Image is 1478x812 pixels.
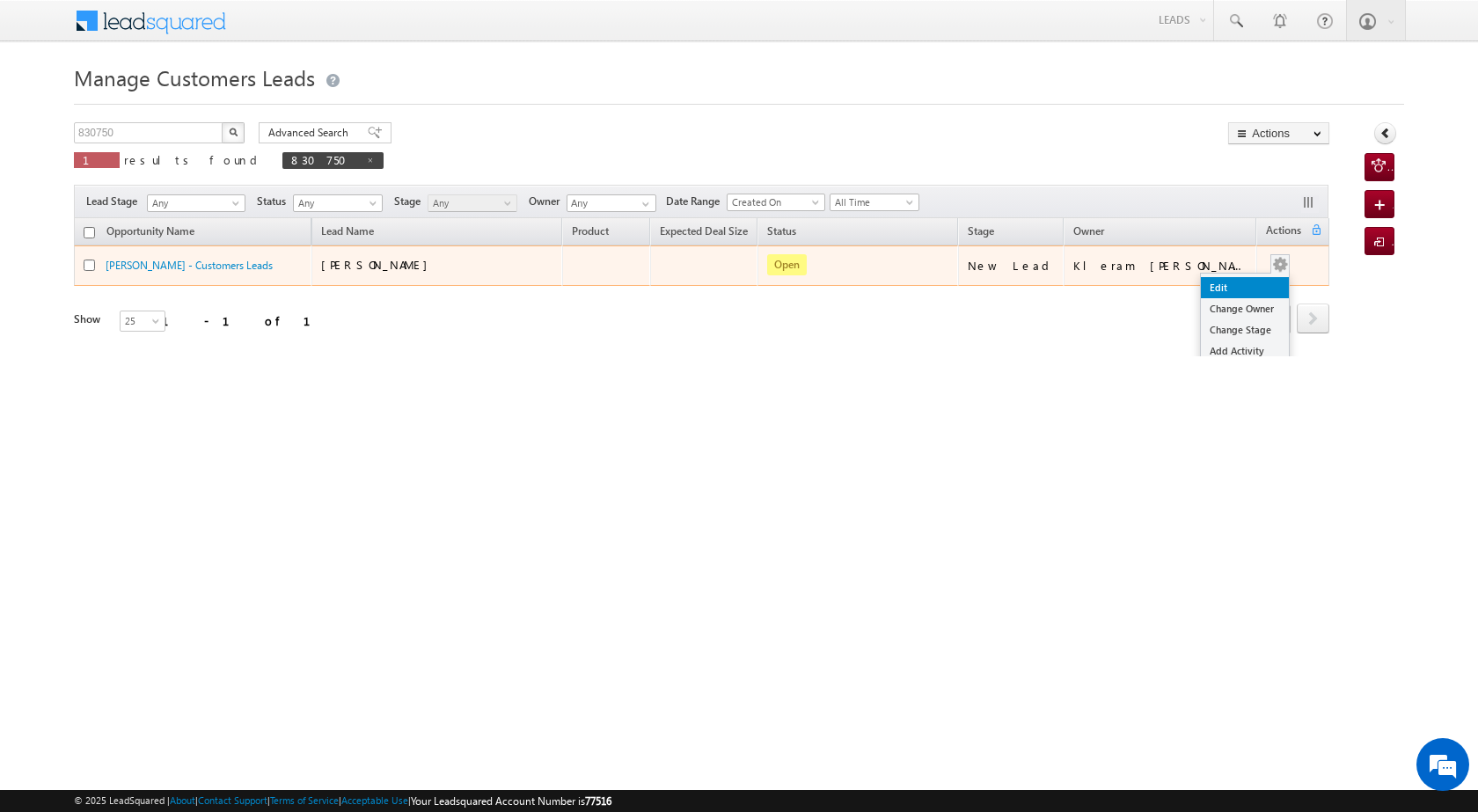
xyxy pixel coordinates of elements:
a: Status [758,222,805,245]
span: © 2025 LeadSquared | | | | | [74,793,611,809]
a: 25 [120,311,165,332]
a: Opportunity Name [98,222,203,245]
input: Check all records [84,227,95,238]
span: Status [257,194,293,209]
span: Your Leadsquared Account Number is [411,794,611,808]
span: Date Range [666,194,727,209]
span: All Time [830,194,914,210]
span: Expected Deal Size [660,224,748,238]
span: Any [148,195,239,211]
span: Created On [728,194,819,210]
span: Lead Stage [86,194,144,209]
input: Type to Search [567,194,656,212]
div: New Lead [968,258,1056,274]
span: Open [767,254,807,275]
span: results found [124,152,264,167]
a: Show All Items [633,195,655,213]
span: Owner [1073,224,1104,238]
a: next [1297,305,1329,333]
span: Any [294,195,377,211]
a: All Time [830,194,919,211]
span: next [1297,304,1329,333]
span: Lead Name [312,222,383,245]
span: Stage [394,194,428,209]
span: Owner [529,194,567,209]
a: Change Stage [1201,319,1289,340]
span: 1 [83,152,111,167]
a: Expected Deal Size [651,222,757,245]
span: Stage [968,224,994,238]
div: Show [74,311,106,327]
a: Contact Support [198,794,267,806]
div: Kleram [PERSON_NAME] [1073,258,1249,274]
span: Actions [1257,221,1310,244]
a: Add Activity [1201,340,1289,362]
span: Advanced Search [268,125,354,141]
a: [PERSON_NAME] - Customers Leads [106,259,273,272]
a: Stage [959,222,1003,245]
span: 77516 [585,794,611,808]
span: Any [428,195,512,211]
img: Search [229,128,238,136]
span: Opportunity Name [106,224,194,238]
span: Product [572,224,609,238]
a: Edit [1201,277,1289,298]
a: About [170,794,195,806]
div: 1 - 1 of 1 [162,311,332,331]
a: Any [147,194,245,212]
span: Manage Customers Leads [74,63,315,91]
a: Any [428,194,517,212]
span: [PERSON_NAME] [321,257,436,272]
a: Any [293,194,383,212]
span: 830750 [291,152,357,167]
button: Actions [1228,122,1329,144]
a: Created On [727,194,825,211]
a: Terms of Service [270,794,339,806]
a: Change Owner [1201,298,1289,319]
span: 25 [121,313,167,329]
a: Acceptable Use [341,794,408,806]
